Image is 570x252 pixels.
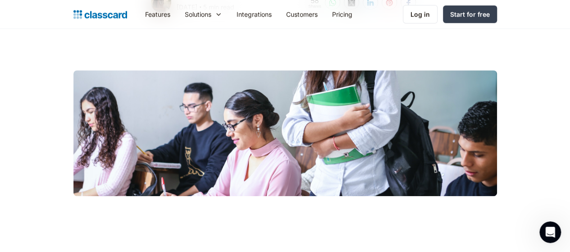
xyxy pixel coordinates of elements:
[138,4,178,24] a: Features
[279,4,325,24] a: Customers
[403,5,438,23] a: Log in
[325,4,360,24] a: Pricing
[73,8,127,21] a: home
[229,4,279,24] a: Integrations
[178,4,229,24] div: Solutions
[185,9,211,19] div: Solutions
[443,5,497,23] a: Start for free
[539,221,561,243] iframe: Intercom live chat
[450,9,490,19] div: Start for free
[410,9,430,19] div: Log in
